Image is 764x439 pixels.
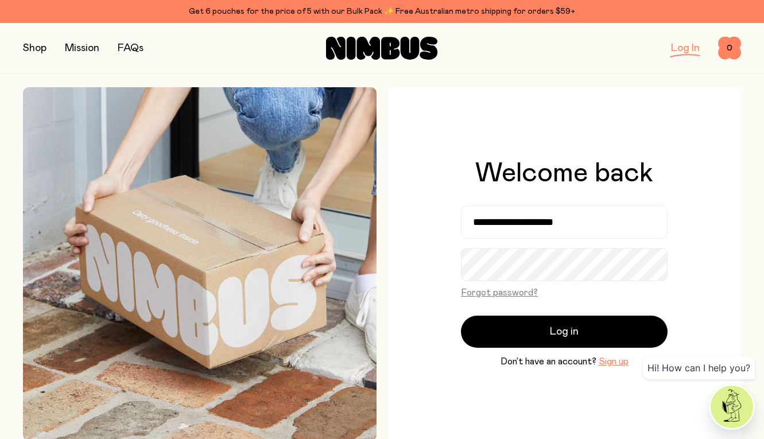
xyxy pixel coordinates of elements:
[501,355,596,368] span: Don’t have an account?
[118,43,144,53] a: FAQs
[23,5,741,18] div: Get 6 pouches for the price of 5 with our Bulk Pack ✨ Free Australian metro shipping for orders $59+
[643,356,755,379] div: Hi! How can I help you?
[599,355,629,368] button: Sign up
[550,324,579,340] span: Log in
[671,43,700,53] a: Log In
[65,43,99,53] a: Mission
[718,37,741,60] button: 0
[461,316,668,348] button: Log in
[461,286,538,300] button: Forgot password?
[711,386,753,428] img: agent
[475,160,653,187] h1: Welcome back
